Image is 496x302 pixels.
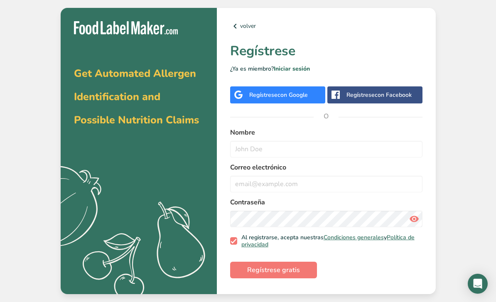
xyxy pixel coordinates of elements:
[74,21,178,35] img: Food Label Maker
[230,64,422,73] p: ¿Ya es miembro?
[74,66,199,127] span: Get Automated Allergen Identification and Possible Nutrition Claims
[274,65,310,73] a: Iniciar sesión
[314,104,339,129] span: O
[230,197,422,207] label: Contraseña
[249,91,308,99] div: Regístrese
[247,265,300,275] span: Regístrese gratis
[230,162,422,172] label: Correo electrónico
[230,176,422,192] input: email@example.com
[468,274,488,294] div: Open Intercom Messenger
[230,262,317,278] button: Regístrese gratis
[230,21,422,31] a: volver
[241,233,415,249] a: Política de privacidad
[375,91,412,99] span: con Facebook
[230,128,422,137] label: Nombre
[277,91,308,99] span: con Google
[346,91,412,99] div: Regístrese
[237,234,419,248] span: Al registrarse, acepta nuestras y
[230,141,422,157] input: John Doe
[230,41,422,61] h1: Regístrese
[324,233,384,241] a: Condiciones generales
